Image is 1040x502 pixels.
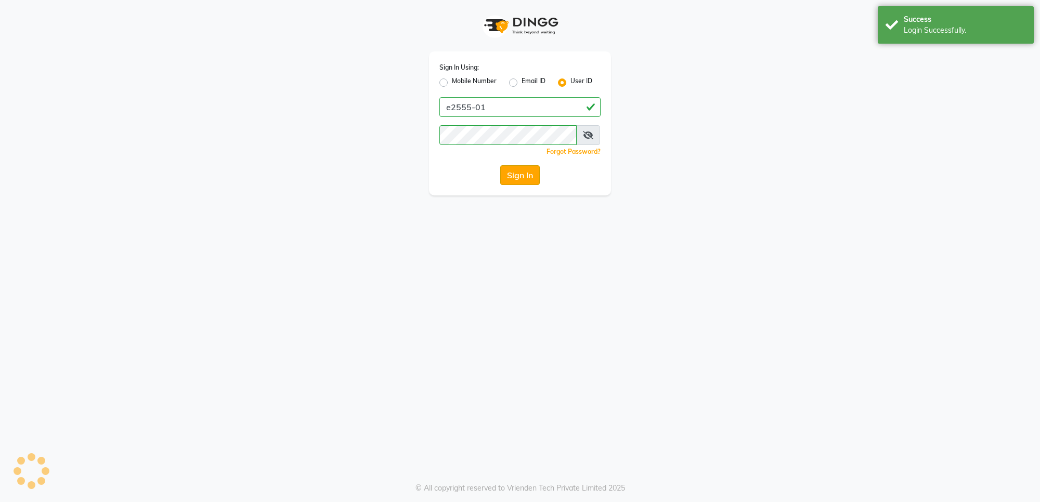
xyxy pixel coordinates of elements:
label: User ID [570,76,592,89]
label: Sign In Using: [439,63,479,72]
div: Success [904,14,1026,25]
div: Login Successfully. [904,25,1026,36]
input: Username [439,125,577,145]
label: Mobile Number [452,76,497,89]
a: Forgot Password? [547,148,601,155]
img: logo1.svg [478,10,562,41]
label: Email ID [522,76,545,89]
input: Username [439,97,601,117]
button: Sign In [500,165,540,185]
